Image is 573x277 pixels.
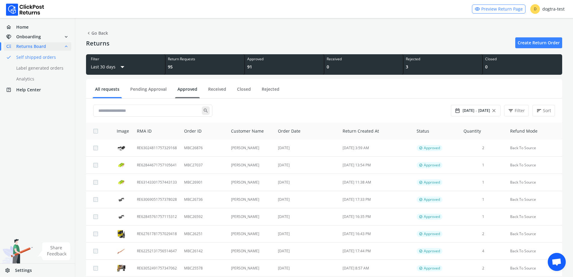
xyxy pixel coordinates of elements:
a: Rejected [259,86,282,97]
span: done [6,53,11,61]
img: row_image [117,213,126,220]
td: RE63024811757329168 [133,140,180,157]
td: Back To Source [507,157,562,174]
td: [PERSON_NAME] [227,191,275,208]
div: 0 [485,64,560,70]
td: [PERSON_NAME] [227,208,275,225]
div: Return Requests [168,57,242,61]
td: [DATE] 17:44 PM [339,243,413,260]
td: 1 [460,174,507,191]
div: 95 [168,64,242,70]
span: verified [419,197,423,202]
span: Approved [424,249,440,253]
div: Received [327,57,401,61]
td: 2 [460,140,507,157]
span: Approved [424,266,440,271]
a: visibilityPreview Return Page [472,5,525,14]
td: [PERSON_NAME] [227,140,275,157]
span: filter_list [508,106,513,115]
span: Approved [424,197,440,202]
span: Approved [424,163,440,168]
td: RE62252131756514647 [133,243,180,260]
td: [DATE] [274,157,339,174]
td: MBC27037 [180,157,227,174]
span: handshake [6,33,16,41]
td: MBC26251 [180,225,227,243]
td: [PERSON_NAME] [227,174,275,191]
td: [DATE] 16:43 PM [339,225,413,243]
img: row_image [117,264,126,273]
a: homeHome [4,23,71,31]
td: Back To Source [507,225,562,243]
td: RE62844671757105641 [133,157,180,174]
td: Back To Source [507,140,562,157]
span: Home [16,24,29,30]
td: [PERSON_NAME] [227,243,275,260]
span: [DATE] [478,108,490,113]
th: Order ID [180,123,227,140]
span: Approved [424,180,440,185]
span: help_center [6,86,16,94]
td: [DATE] 17:33 PM [339,191,413,208]
td: MBC26592 [180,208,227,225]
a: Pending Approval [128,86,169,97]
div: Approved [247,57,322,61]
td: RE63052491757347062 [133,260,180,277]
td: MBC26736 [180,191,227,208]
td: [DATE] 16:35 PM [339,208,413,225]
img: row_image [117,196,126,203]
td: 1 [460,208,507,225]
div: Rejected [406,57,480,61]
td: [DATE] [274,174,339,191]
button: Last 30 daysarrow_drop_down [91,61,127,72]
td: [DATE] [274,208,339,225]
a: All requests [93,86,122,97]
td: [PERSON_NAME] [227,260,275,277]
td: Back To Source [507,174,562,191]
span: verified [419,214,423,219]
span: close [491,106,497,115]
span: Help Center [16,87,41,93]
span: date_range [455,106,460,115]
div: Filter [91,57,160,61]
div: Open chat [548,253,566,271]
img: share feedback [38,242,70,260]
td: Back To Source [507,208,562,225]
td: Back To Source [507,260,562,277]
td: [DATE] [274,140,339,157]
span: verified [419,180,423,185]
div: 91 [247,64,322,70]
h4: Returns [86,40,109,47]
td: [DATE] [274,225,339,243]
a: Analytics [4,75,79,83]
span: D [530,4,540,14]
td: [DATE] 3:59 AM [339,140,413,157]
td: RE63143301757443133 [133,174,180,191]
a: Create Return Order [515,37,562,48]
td: 4 [460,243,507,260]
th: Status [413,123,460,140]
span: settings [5,266,15,275]
span: verified [419,266,423,271]
img: row_image [117,248,126,255]
td: MBC26142 [180,243,227,260]
td: RE62761781757029418 [133,225,180,243]
a: Closed [235,86,253,97]
span: - [476,108,477,114]
th: Image [109,123,133,140]
td: [DATE] [274,243,339,260]
td: 2 [460,225,507,243]
span: visibility [475,5,480,13]
a: Label generated orders [4,64,79,72]
span: expand_more [63,33,69,41]
a: Approved [175,86,200,97]
td: [DATE] [274,260,339,277]
span: chevron_left [86,29,91,37]
span: verified [419,146,423,150]
th: Customer Name [227,123,275,140]
span: expand_less [63,42,69,51]
span: verified [419,163,423,168]
td: [PERSON_NAME] [227,157,275,174]
span: Approved [424,214,440,219]
th: Quantity [460,123,507,140]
